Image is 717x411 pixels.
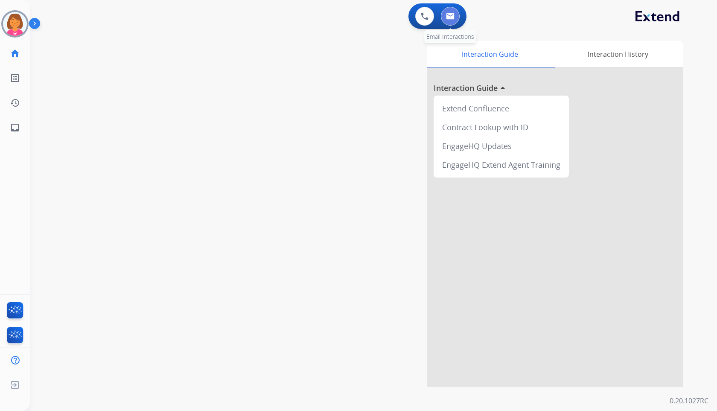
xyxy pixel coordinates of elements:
img: avatar [3,12,27,36]
mat-icon: inbox [10,122,20,133]
mat-icon: list_alt [10,73,20,83]
p: 0.20.1027RC [670,396,708,406]
div: Interaction Guide [427,41,553,67]
div: Contract Lookup with ID [437,118,565,137]
mat-icon: history [10,98,20,108]
div: Extend Confluence [437,99,565,118]
mat-icon: home [10,48,20,58]
div: EngageHQ Updates [437,137,565,155]
span: Email Interactions [426,32,474,41]
div: EngageHQ Extend Agent Training [437,155,565,174]
div: Interaction History [553,41,683,67]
